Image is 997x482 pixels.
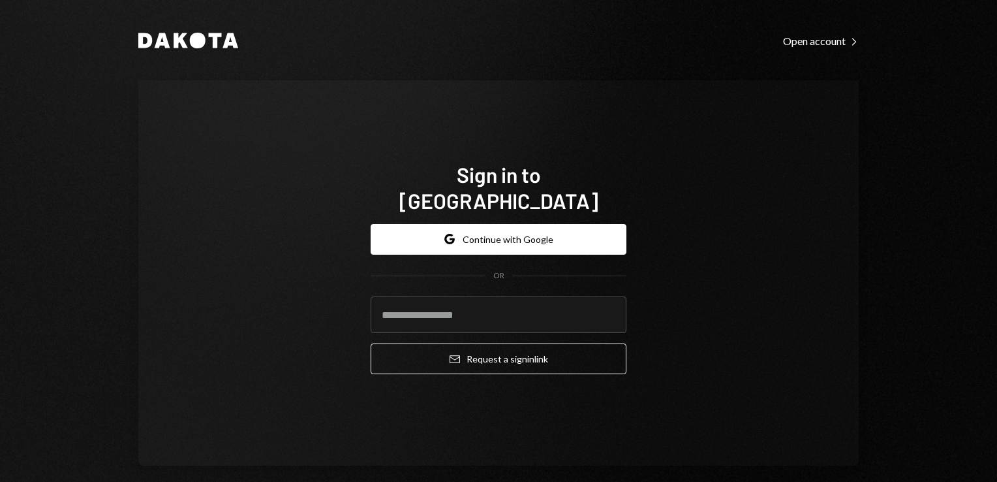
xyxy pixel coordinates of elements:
div: Open account [783,35,859,48]
a: Open account [783,33,859,48]
button: Continue with Google [371,224,626,255]
h1: Sign in to [GEOGRAPHIC_DATA] [371,161,626,214]
div: OR [493,270,504,281]
button: Request a signinlink [371,344,626,374]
